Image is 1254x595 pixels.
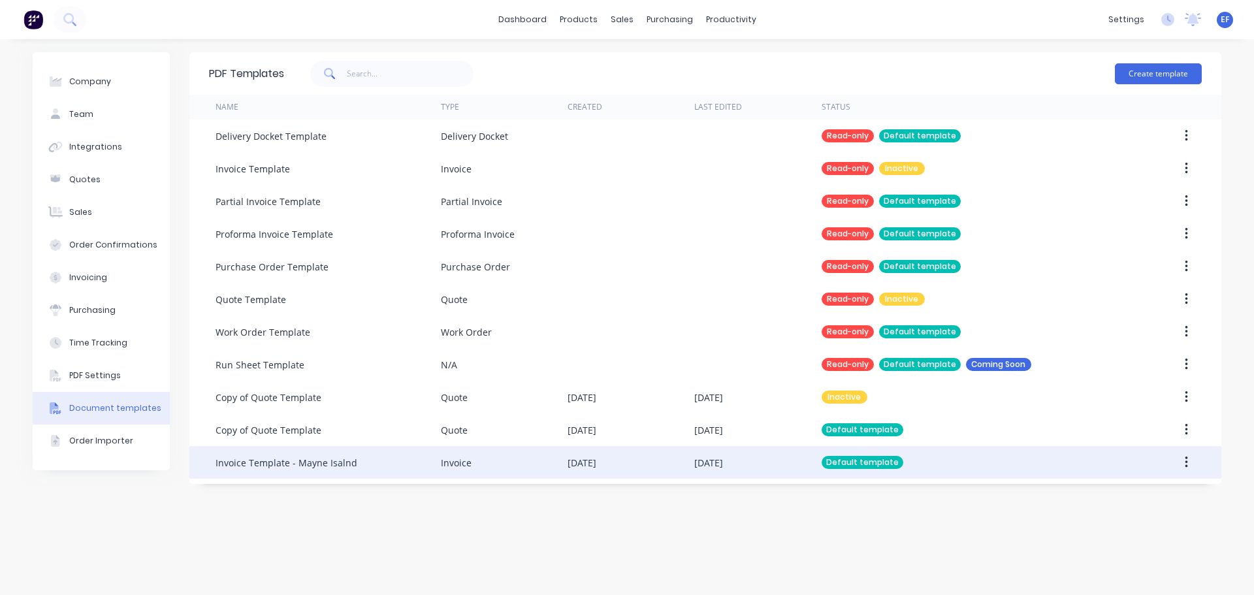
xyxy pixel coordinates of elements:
div: Read-only [822,129,874,142]
div: [DATE] [694,423,723,437]
button: Document templates [33,392,170,425]
div: Quote Template [216,293,286,306]
button: Order Confirmations [33,229,170,261]
button: Purchasing [33,294,170,327]
div: Invoice [441,162,472,176]
div: Copy of Quote Template [216,423,321,437]
div: productivity [699,10,763,29]
div: Quote [441,391,468,404]
div: Name [216,101,238,113]
div: Purchasing [69,304,116,316]
div: Sales [69,206,92,218]
div: Proforma Invoice Template [216,227,333,241]
div: Quote [441,293,468,306]
div: Invoice Template [216,162,290,176]
div: Default template [879,325,961,338]
div: Work Order Template [216,325,310,339]
div: [DATE] [568,456,596,470]
div: [DATE] [694,391,723,404]
div: Default template [822,456,903,469]
div: Quotes [69,174,101,185]
div: Order Importer [69,435,133,447]
div: Work Order [441,325,492,339]
div: Delivery Docket Template [216,129,327,143]
div: Status [822,101,850,113]
div: [DATE] [568,391,596,404]
button: Team [33,98,170,131]
div: Read-only [822,227,874,240]
div: Last Edited [694,101,742,113]
div: Run Sheet Template [216,358,304,372]
div: Purchase Order [441,260,510,274]
button: Company [33,65,170,98]
button: Create template [1115,63,1202,84]
img: Factory [24,10,43,29]
span: EF [1221,14,1229,25]
div: Default template [879,260,961,273]
div: Inactive [879,162,925,175]
button: Order Importer [33,425,170,457]
div: Purchase Order Template [216,260,329,274]
div: Inactive [879,293,925,306]
div: PDF Templates [209,66,284,82]
div: Company [69,76,111,88]
div: Read-only [822,358,874,371]
div: sales [604,10,640,29]
div: Read-only [822,162,874,175]
div: Invoicing [69,272,107,283]
div: Inactive [822,391,867,404]
div: PDF Settings [69,370,121,381]
div: Type [441,101,459,113]
div: Default template [879,195,961,208]
div: [DATE] [694,456,723,470]
button: Sales [33,196,170,229]
div: Read-only [822,260,874,273]
div: Read-only [822,325,874,338]
button: Quotes [33,163,170,196]
div: Read-only [822,195,874,208]
div: settings [1102,10,1151,29]
div: Read-only [822,293,874,306]
div: Delivery Docket [441,129,508,143]
div: Coming Soon [966,358,1031,371]
div: Copy of Quote Template [216,391,321,404]
div: Default template [879,358,961,371]
button: PDF Settings [33,359,170,392]
button: Integrations [33,131,170,163]
input: Search... [347,61,474,87]
div: Document templates [69,402,161,414]
div: Default template [879,129,961,142]
div: Invoice [441,456,472,470]
div: products [553,10,604,29]
div: Invoice Template - Mayne Isalnd [216,456,357,470]
div: [DATE] [568,423,596,437]
div: Team [69,108,93,120]
div: N/A [441,358,457,372]
div: Quote [441,423,468,437]
div: Integrations [69,141,122,153]
div: Proforma Invoice [441,227,515,241]
div: Partial Invoice [441,195,502,208]
div: purchasing [640,10,699,29]
div: Created [568,101,602,113]
button: Invoicing [33,261,170,294]
div: Default template [822,423,903,436]
div: Partial Invoice Template [216,195,321,208]
div: Default template [879,227,961,240]
a: dashboard [492,10,553,29]
div: Time Tracking [69,337,127,349]
button: Time Tracking [33,327,170,359]
div: Order Confirmations [69,239,157,251]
